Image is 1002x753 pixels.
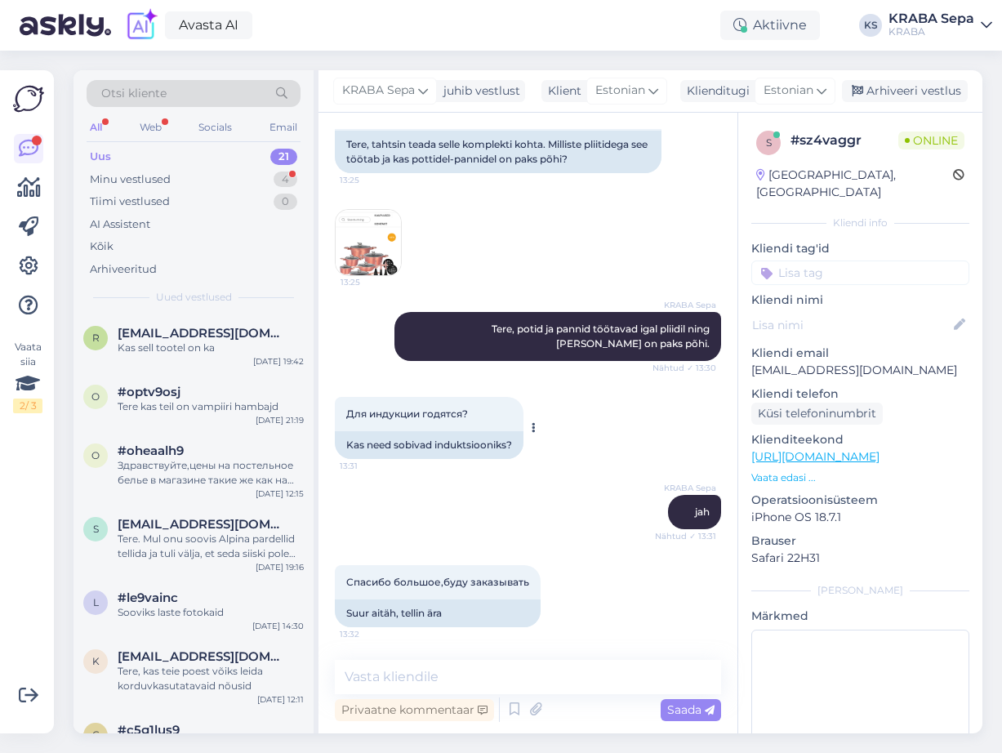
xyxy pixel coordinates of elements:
[888,12,992,38] a: KRABA SepaKRABA
[93,523,99,535] span: S
[87,117,105,138] div: All
[118,458,304,488] div: Здравствуйте,цены на постельное белье в магазине такие же как на сайте,или скидки действуют тольк...
[156,290,232,305] span: Uued vestlused
[253,355,304,368] div: [DATE] 19:42
[751,403,883,425] div: Küsi telefoninumbrit
[124,8,158,42] img: explore-ai
[90,149,111,165] div: Uus
[136,117,165,138] div: Web
[90,238,114,255] div: Kõik
[341,276,402,288] span: 13:25
[118,590,178,605] span: #le9vainc
[790,131,898,150] div: # sz4vaggr
[752,316,951,334] input: Lisa nimi
[751,509,969,526] p: iPhone OS 18.7.1
[342,82,415,100] span: KRABA Sepa
[764,82,813,100] span: Estonian
[165,11,252,39] a: Avasta AI
[766,136,772,149] span: s
[90,261,157,278] div: Arhiveeritud
[335,431,523,459] div: Kas need sobivad induktsiooniks?
[751,362,969,379] p: [EMAIL_ADDRESS][DOMAIN_NAME]
[91,390,100,403] span: o
[751,292,969,309] p: Kliendi nimi
[118,385,180,399] span: #optv9osj
[256,488,304,500] div: [DATE] 12:15
[652,362,716,374] span: Nähtud ✓ 13:30
[340,628,401,640] span: 13:32
[842,80,968,102] div: Arhiveeri vestlus
[898,131,964,149] span: Online
[751,532,969,550] p: Brauser
[118,532,304,561] div: Tere. Mul onu soovis Alpina pardellid tellida ja tuli välja, et seda siiski pole laos ja lubati r...
[336,210,401,275] img: Attachment
[118,649,287,664] span: kellyvahtramae@gmail.com
[90,172,171,188] div: Minu vestlused
[195,117,235,138] div: Socials
[90,194,170,210] div: Tiimi vestlused
[335,131,661,173] div: Tere, tahtsin teada selle komplekti kohta. Milliste pliitidega see töötab ja kas pottidel-pannide...
[118,341,304,355] div: Kas sell tootel on ka
[92,655,100,667] span: k
[256,561,304,573] div: [DATE] 19:16
[655,299,716,311] span: KRABA Sepa
[274,172,297,188] div: 4
[695,506,710,518] span: jah
[91,449,100,461] span: o
[751,583,969,598] div: [PERSON_NAME]
[751,449,880,464] a: [URL][DOMAIN_NAME]
[888,12,974,25] div: KRABA Sepa
[335,699,494,721] div: Privaatne kommentaar
[266,117,301,138] div: Email
[751,492,969,509] p: Operatsioonisüsteem
[751,216,969,230] div: Kliendi info
[346,408,468,420] span: Для индукции годятся?
[751,385,969,403] p: Kliendi telefon
[13,340,42,413] div: Vaata siia
[118,723,180,737] span: #c5g1lus9
[92,728,100,741] span: c
[93,596,99,608] span: l
[751,550,969,567] p: Safari 22H31
[252,620,304,632] div: [DATE] 14:30
[90,216,150,233] div: AI Assistent
[859,14,882,37] div: KS
[667,702,715,717] span: Saada
[680,82,750,100] div: Klienditugi
[595,82,645,100] span: Estonian
[13,83,44,114] img: Askly Logo
[751,431,969,448] p: Klienditeekond
[751,608,969,625] p: Märkmed
[118,443,184,458] span: #oheaalh9
[756,167,953,201] div: [GEOGRAPHIC_DATA], [GEOGRAPHIC_DATA]
[437,82,520,100] div: juhib vestlust
[340,174,401,186] span: 13:25
[655,530,716,542] span: Nähtud ✓ 13:31
[274,194,297,210] div: 0
[751,240,969,257] p: Kliendi tag'id
[118,517,287,532] span: Stevelimeribel@gmail.com
[340,460,401,472] span: 13:31
[118,605,304,620] div: Sooviks laste fotokaid
[92,332,100,344] span: R
[492,323,712,350] span: Tere, potid ja pannid töötavad igal pliidil ning [PERSON_NAME] on paks põhi.
[257,693,304,706] div: [DATE] 12:11
[118,326,287,341] span: Riinasiimuste@gmail.com
[335,599,541,627] div: Suur aitäh, tellin ära
[655,482,716,494] span: KRABA Sepa
[751,345,969,362] p: Kliendi email
[118,399,304,414] div: Tere kas teil on vampiiri hambajd
[720,11,820,40] div: Aktiivne
[541,82,581,100] div: Klient
[270,149,297,165] div: 21
[751,470,969,485] p: Vaata edasi ...
[346,576,529,588] span: Спасибо большое,буду заказывать
[13,399,42,413] div: 2 / 3
[888,25,974,38] div: KRABA
[256,414,304,426] div: [DATE] 21:19
[101,85,167,102] span: Otsi kliente
[751,261,969,285] input: Lisa tag
[118,664,304,693] div: Tere, kas teie poest võiks leida korduvkasutatavaid nõusid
